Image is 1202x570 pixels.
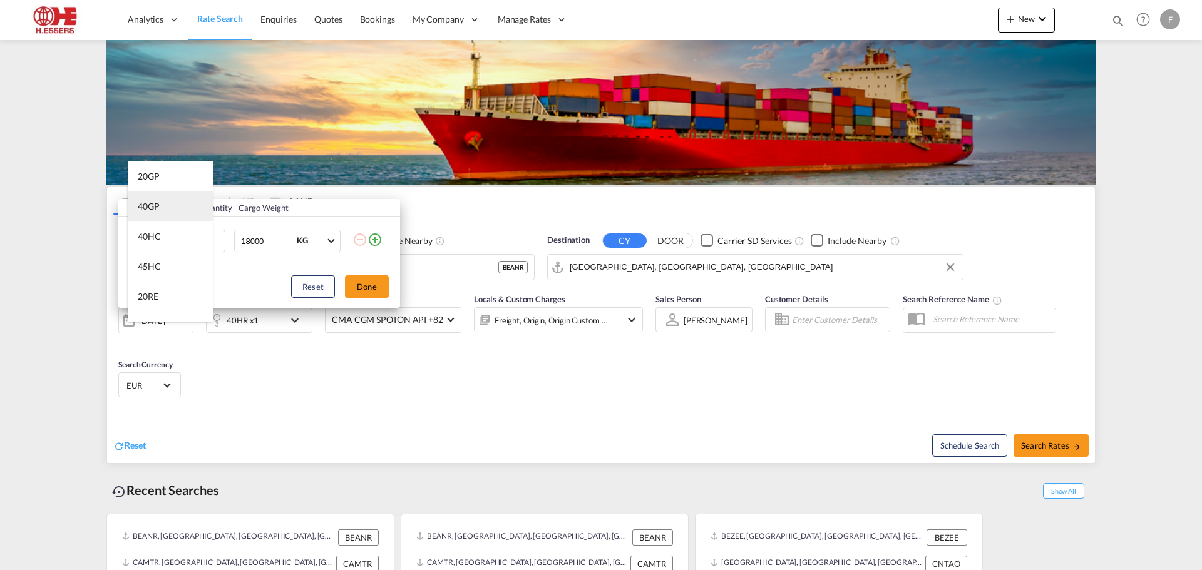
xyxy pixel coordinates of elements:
div: 40GP [138,200,160,213]
div: 40HC [138,230,161,243]
div: 40RE [138,320,158,333]
div: 20GP [138,170,160,183]
div: 45HC [138,260,161,273]
div: 20RE [138,290,158,303]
